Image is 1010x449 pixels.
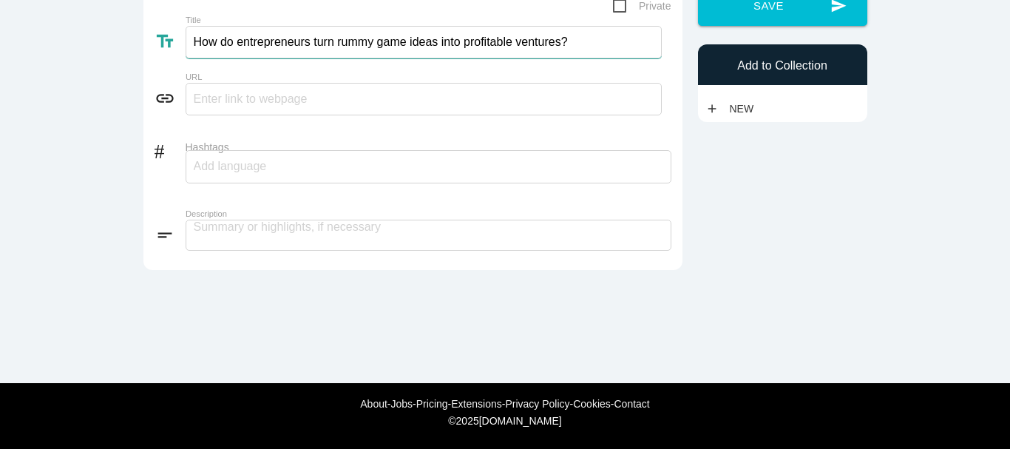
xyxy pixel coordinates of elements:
[391,398,413,410] a: Jobs
[705,59,860,72] h6: Add to Collection
[155,88,186,109] i: link
[451,398,501,410] a: Extensions
[186,72,575,82] label: URL
[705,95,762,122] a: addNew
[705,95,719,122] i: add
[186,16,575,25] label: Title
[155,225,186,246] i: short_text
[360,398,387,410] a: About
[614,398,649,410] a: Contact
[155,31,186,52] i: text_fields
[157,415,853,427] div: © [DOMAIN_NAME]
[505,398,569,410] a: Privacy Policy
[186,83,662,115] input: Enter link to webpage
[186,26,662,58] input: What does this link to?
[573,398,611,410] a: Cookies
[194,151,282,182] input: Add language
[416,398,448,410] a: Pricing
[7,398,1003,410] div: - - - - - -
[186,209,575,219] label: Description
[456,415,479,427] span: 2025
[155,138,186,158] i: #
[186,141,671,153] label: Hashtags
